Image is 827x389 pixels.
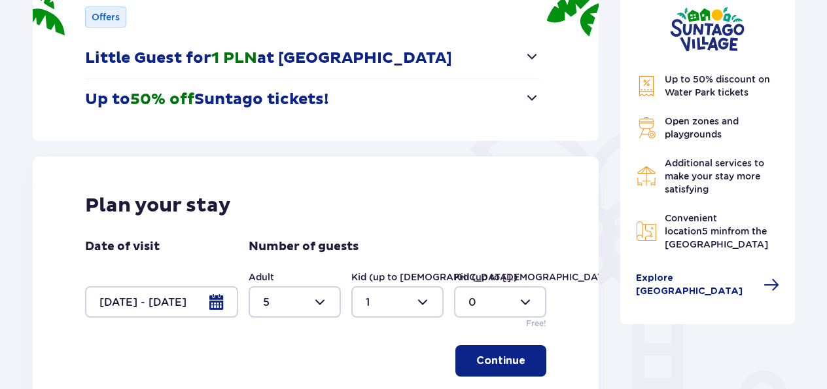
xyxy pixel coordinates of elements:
[636,272,756,298] span: Explore [GEOGRAPHIC_DATA]
[665,74,770,98] span: Up to 50% discount on Water Park tickets
[665,213,768,250] span: Convenient location from the [GEOGRAPHIC_DATA]
[85,239,160,255] p: Date of visit
[636,272,780,298] a: Explore [GEOGRAPHIC_DATA]
[476,354,525,368] p: Continue
[85,193,231,218] p: Plan your stay
[665,116,739,139] span: Open zones and playgrounds
[85,90,328,109] p: Up to Suntago tickets!
[636,166,657,187] img: Restaurant Icon
[636,117,657,138] img: Grill Icon
[455,345,546,377] button: Continue
[85,48,452,68] p: Little Guest for at [GEOGRAPHIC_DATA]
[211,48,257,68] span: 1 PLN
[130,90,194,109] span: 50% off
[249,270,274,284] label: Adult
[85,38,540,79] button: Little Guest for1 PLNat [GEOGRAPHIC_DATA]
[636,221,657,242] img: Map Icon
[702,226,728,236] span: 5 min
[670,7,745,52] img: Suntago Village
[665,158,764,194] span: Additional services to make your stay more satisfying
[85,79,540,120] button: Up to50% offSuntago tickets!
[351,270,518,284] label: Kid (up to [DEMOGRAPHIC_DATA].)
[454,270,620,284] label: Kid (up to [DEMOGRAPHIC_DATA].)
[249,239,359,255] p: Number of guests
[636,75,657,97] img: Discount Icon
[92,10,120,24] p: Offers
[526,318,546,329] p: Free!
